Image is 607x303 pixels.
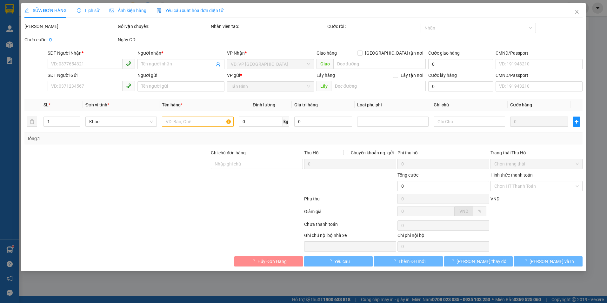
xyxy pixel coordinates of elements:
[434,117,505,127] input: Ghi Chú
[573,119,580,124] span: plus
[444,256,513,266] button: [PERSON_NAME] thay đổi
[327,259,334,263] span: loading
[494,159,579,169] span: Chọn trạng thái
[459,209,468,214] span: VND
[24,23,117,30] div: [PERSON_NAME]:
[157,8,162,13] img: icon
[431,99,508,111] th: Ghi chú
[43,102,49,107] span: SL
[327,23,419,30] div: Cước rồi :
[250,259,257,263] span: loading
[304,232,396,241] div: Ghi chú nội bộ nhà xe
[211,150,246,155] label: Ghi chú đơn hàng
[48,72,135,79] div: SĐT Người Gửi
[510,117,568,127] input: 0
[303,221,397,232] div: Chưa thanh toán
[490,149,583,156] div: Trạng thái Thu Hộ
[234,256,303,266] button: Hủy Đơn Hàng
[303,195,397,206] div: Phụ thu
[211,23,326,30] div: Nhân viên tạo:
[397,149,490,159] div: Phí thu hộ
[137,72,224,79] div: Người gửi
[523,259,530,263] span: loading
[397,232,490,241] div: Chi phí nội bộ
[118,23,210,30] div: Gói vận chuyển:
[216,62,221,67] span: user-add
[27,135,234,142] div: Tổng: 1
[428,50,460,56] label: Cước giao hàng
[157,8,223,13] span: Yêu cầu xuất hóa đơn điện tử
[428,73,457,78] label: Cước lấy hàng
[162,102,183,107] span: Tên hàng
[514,256,583,266] button: [PERSON_NAME] và In
[24,8,67,13] span: SỬA ĐƠN HÀNG
[391,259,398,263] span: loading
[490,172,533,178] label: Hình thức thanh toán
[374,256,443,266] button: Thêm ĐH mới
[303,208,397,219] div: Giảm giá
[348,149,396,156] span: Chuyển khoản ng. gửi
[304,150,319,155] span: Thu Hộ
[573,117,580,127] button: plus
[331,81,426,91] input: Dọc đường
[110,8,114,13] span: picture
[231,82,310,91] span: Tân Bình
[137,50,224,57] div: Người nhận
[49,37,52,42] b: 0
[294,102,318,107] span: Giá trị hàng
[126,61,131,66] span: phone
[253,102,275,107] span: Định lượng
[317,59,333,69] span: Giao
[77,8,99,13] span: Lịch sử
[334,258,350,265] span: Yêu cầu
[24,8,29,13] span: edit
[568,3,586,21] button: Close
[126,83,131,88] span: phone
[304,256,373,266] button: Yêu cầu
[211,159,303,169] input: Ghi chú đơn hàng
[355,99,431,111] th: Loại phụ phí
[450,259,457,263] span: loading
[27,117,37,127] button: delete
[227,50,245,56] span: VP Nhận
[283,117,289,127] span: kg
[496,50,583,57] div: CMND/Passport
[77,8,81,13] span: clock-circle
[317,50,337,56] span: Giao hàng
[478,209,481,214] span: %
[530,258,574,265] span: [PERSON_NAME] và In
[398,72,426,79] span: Lấy tận nơi
[428,59,493,69] input: Cước giao hàng
[317,81,331,91] span: Lấy
[48,50,135,57] div: SĐT Người Nhận
[162,117,233,127] input: VD: Bàn, Ghế
[257,258,287,265] span: Hủy Đơn Hàng
[227,72,314,79] div: VP gửi
[110,8,146,13] span: Ảnh kiện hàng
[490,196,499,201] span: VND
[89,117,153,126] span: Khác
[457,258,507,265] span: [PERSON_NAME] thay đổi
[428,81,493,91] input: Cước lấy hàng
[24,36,117,43] div: Chưa cước :
[496,72,583,79] div: CMND/Passport
[363,50,426,57] span: [GEOGRAPHIC_DATA] tận nơi
[397,172,418,178] span: Tổng cước
[118,36,210,43] div: Ngày GD:
[398,258,425,265] span: Thêm ĐH mới
[510,102,532,107] span: Cước hàng
[317,73,335,78] span: Lấy hàng
[85,102,109,107] span: Đơn vị tính
[574,9,579,14] span: close
[333,59,426,69] input: Dọc đường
